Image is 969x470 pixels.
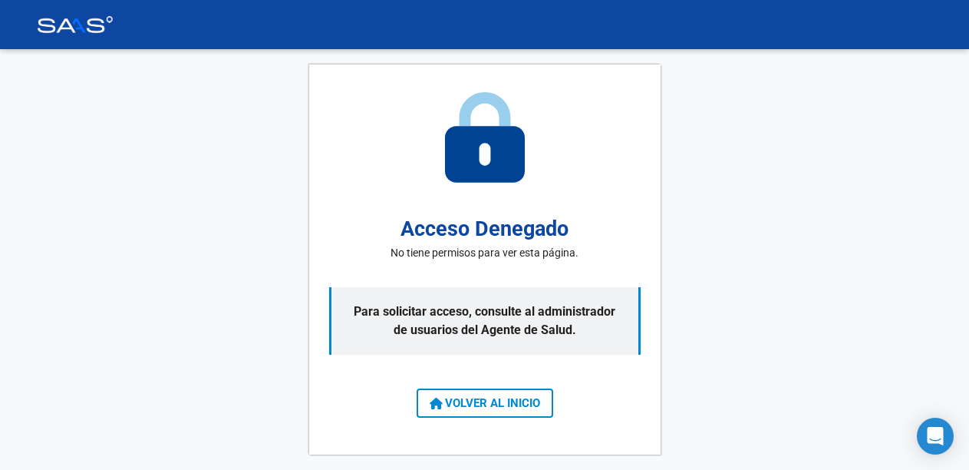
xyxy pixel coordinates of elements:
[400,213,569,245] h2: Acceso Denegado
[329,287,641,355] p: Para solicitar acceso, consulte al administrador de usuarios del Agente de Salud.
[445,92,525,183] img: access-denied
[391,245,578,261] p: No tiene permisos para ver esta página.
[37,16,114,33] img: Logo SAAS
[417,389,553,418] button: VOLVER AL INICIO
[430,396,540,410] span: VOLVER AL INICIO
[917,418,954,455] div: Open Intercom Messenger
